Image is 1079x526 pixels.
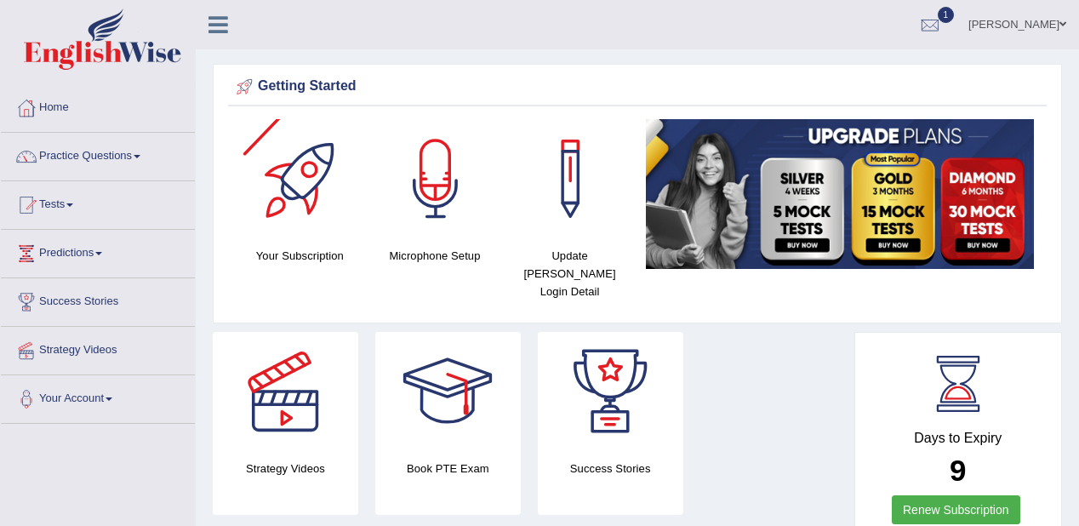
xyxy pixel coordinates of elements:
b: 9 [950,454,966,487]
a: Success Stories [1,278,195,321]
a: Your Account [1,375,195,418]
a: Practice Questions [1,133,195,175]
h4: Strategy Videos [213,460,358,477]
h4: Book PTE Exam [375,460,521,477]
a: Tests [1,181,195,224]
a: Predictions [1,230,195,272]
h4: Success Stories [538,460,683,477]
a: Renew Subscription [892,495,1020,524]
div: Getting Started [232,74,1042,100]
h4: Update [PERSON_NAME] Login Detail [511,247,629,300]
h4: Days to Expiry [874,431,1043,446]
img: small5.jpg [646,119,1034,269]
h4: Microphone Setup [376,247,494,265]
h4: Your Subscription [241,247,359,265]
a: Strategy Videos [1,327,195,369]
span: 1 [938,7,955,23]
a: Home [1,84,195,127]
